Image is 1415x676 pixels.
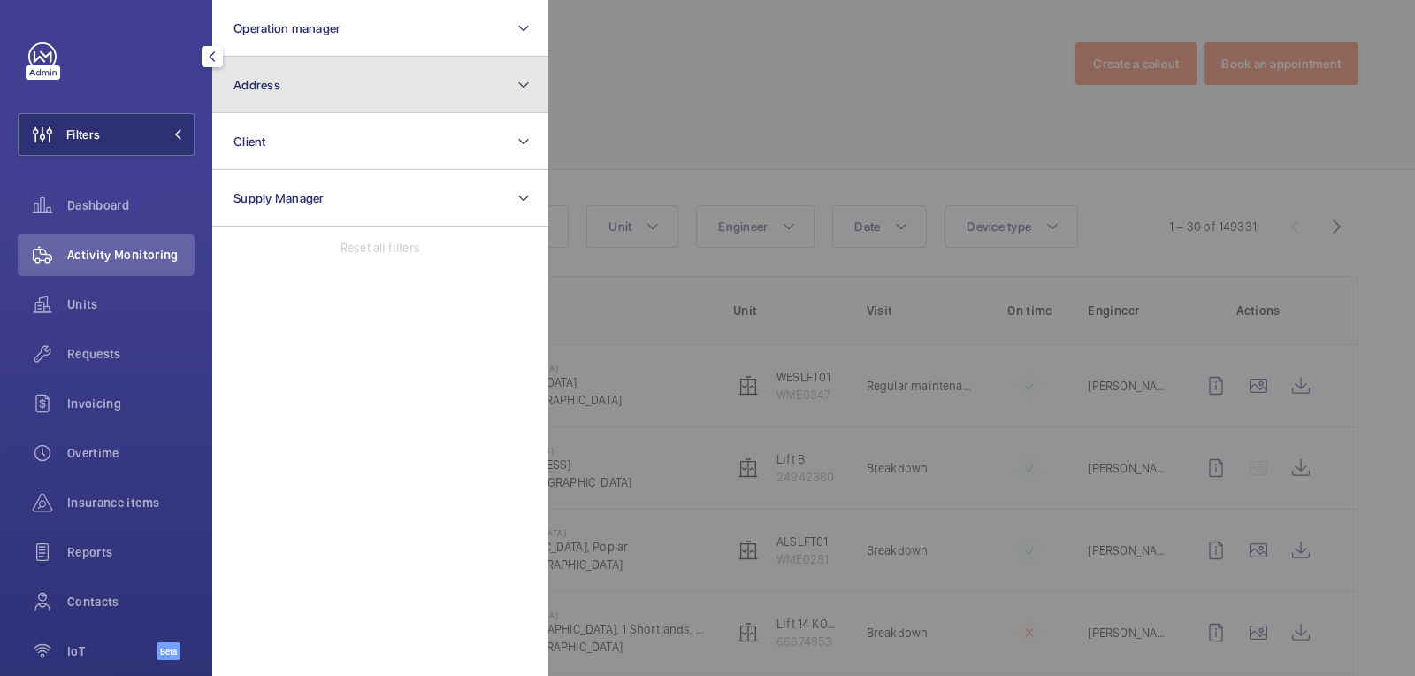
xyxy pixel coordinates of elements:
span: Activity Monitoring [67,246,195,264]
span: Insurance items [67,494,195,511]
button: Filters [18,113,195,156]
span: Contacts [67,593,195,611]
span: Reports [67,543,195,561]
span: Invoicing [67,395,195,412]
span: IoT [67,642,157,660]
span: Dashboard [67,196,195,214]
span: Units [67,296,195,313]
span: Filters [66,126,100,143]
span: Beta [157,642,180,660]
span: Requests [67,345,195,363]
span: Overtime [67,444,195,462]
